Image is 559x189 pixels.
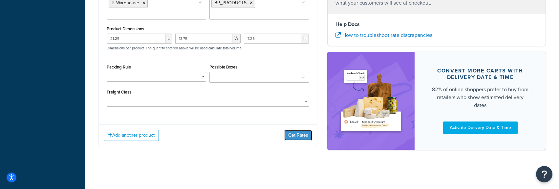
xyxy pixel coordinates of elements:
[536,166,552,182] button: Open Resource Center
[165,34,172,43] span: L
[335,31,432,39] a: How to troubleshoot rate discrepancies
[443,121,518,134] a: Activate Delivery Date & Time
[301,34,309,43] span: H
[107,26,144,31] label: Product Dimensions
[107,90,131,94] label: Freight Class
[335,20,538,28] h4: Help Docs
[105,46,243,50] p: Dimensions per product. The quantity entered above will be used calculate total volume.
[284,130,312,141] button: Get Rates
[430,67,530,80] div: Convert more carts with delivery date & time
[337,62,405,140] img: feature-image-ddt-36eae7f7280da8017bfb280eaccd9c446f90b1fe08728e4019434db127062ab4.png
[107,65,131,69] label: Packing Rule
[209,65,237,69] label: Possible Boxes
[232,34,241,43] span: W
[430,85,530,109] div: 82% of online shoppers prefer to buy from retailers who show estimated delivery dates
[104,130,159,141] button: Add another product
